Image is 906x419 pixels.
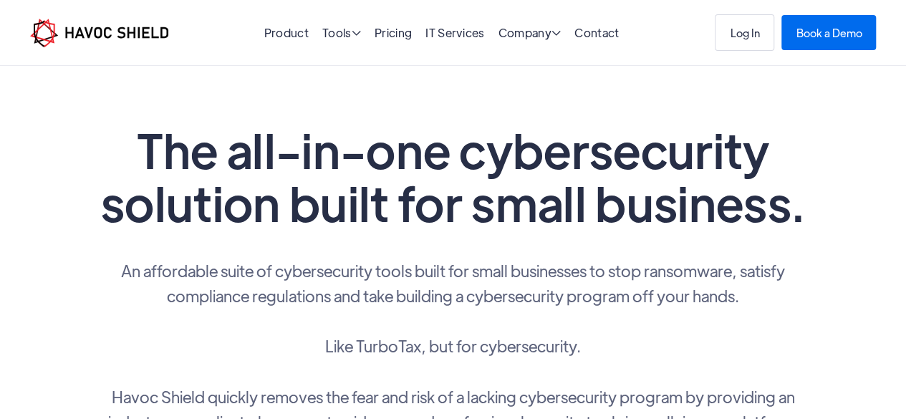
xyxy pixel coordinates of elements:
img: Havoc Shield logo [30,19,168,47]
span:  [551,27,561,39]
span:  [352,27,361,39]
div: Tools [322,27,361,41]
a: Product [264,25,309,40]
a: Book a Demo [781,15,876,50]
a: home [30,19,168,47]
iframe: Chat Widget [668,264,906,419]
a: IT Services [425,25,485,40]
div: Tools [322,27,361,41]
a: Pricing [375,25,412,40]
div: Company [498,27,562,41]
a: Contact [574,25,619,40]
a: Log In [715,14,774,51]
h1: The all-in-one cybersecurity solution built for small business. [95,123,811,229]
div: Company [498,27,562,41]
